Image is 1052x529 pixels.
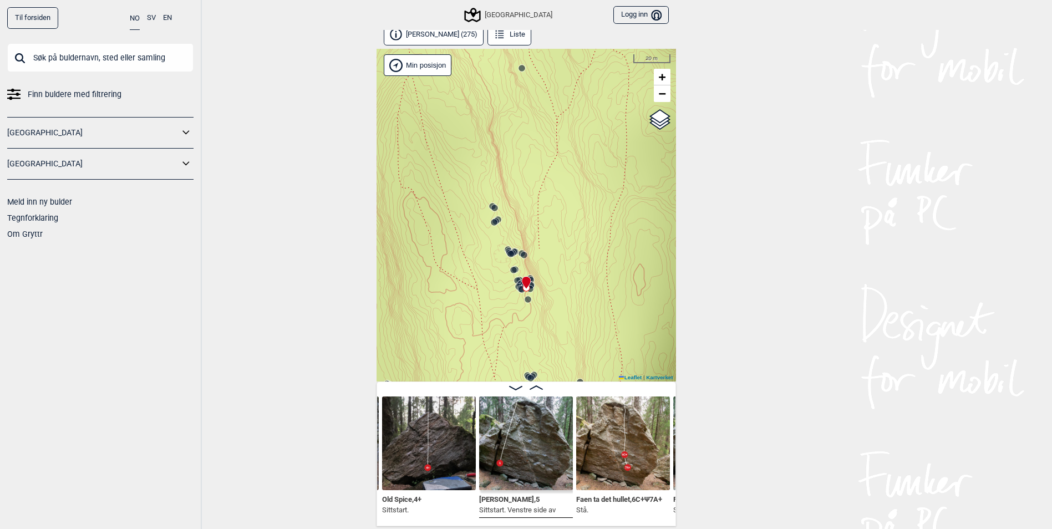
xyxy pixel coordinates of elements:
[658,87,665,100] span: −
[649,108,670,132] a: Layers
[382,396,476,490] img: Old Spice 191116
[576,493,662,503] span: Faen ta det hullet , 6C+ Ψ 7A+
[479,493,540,503] span: [PERSON_NAME] , 5
[7,213,58,222] a: Tegnforklaring
[7,156,179,172] a: [GEOGRAPHIC_DATA]
[658,70,665,84] span: +
[130,7,140,30] button: NO
[613,6,668,24] button: Logg inn
[479,505,556,516] p: Sittstart. Venstre side av
[673,396,767,490] img: Bulder norge oslo ostmarka fett uten hullet 5580
[576,396,670,490] img: Faen ta det hullet
[147,7,156,29] button: SV
[576,505,662,516] p: Stå.
[7,197,72,206] a: Meld inn ny bulder
[384,54,452,76] div: Vis min posisjon
[7,230,43,238] a: Om Gryttr
[479,396,573,490] img: Kalle Knot 191023
[7,87,194,103] a: Finn buldere med filtrering
[7,125,179,141] a: [GEOGRAPHIC_DATA]
[673,505,734,516] p: Sittstart.
[643,374,645,380] span: |
[7,43,194,72] input: Søk på buldernavn, sted eller samling
[28,87,121,103] span: Finn buldere med filtrering
[487,24,532,45] button: Liste
[633,54,670,63] div: 20 m
[654,85,670,102] a: Zoom out
[673,493,734,503] span: Fett uten hullet , 6C+
[163,7,172,29] button: EN
[654,69,670,85] a: Zoom in
[382,505,421,516] p: Sittstart.
[466,8,552,22] div: [GEOGRAPHIC_DATA]
[384,24,484,45] button: [PERSON_NAME] (275)
[7,7,58,29] a: Til forsiden
[382,493,421,503] span: Old Spice , 4+
[619,374,642,380] a: Leaflet
[646,374,673,380] a: Kartverket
